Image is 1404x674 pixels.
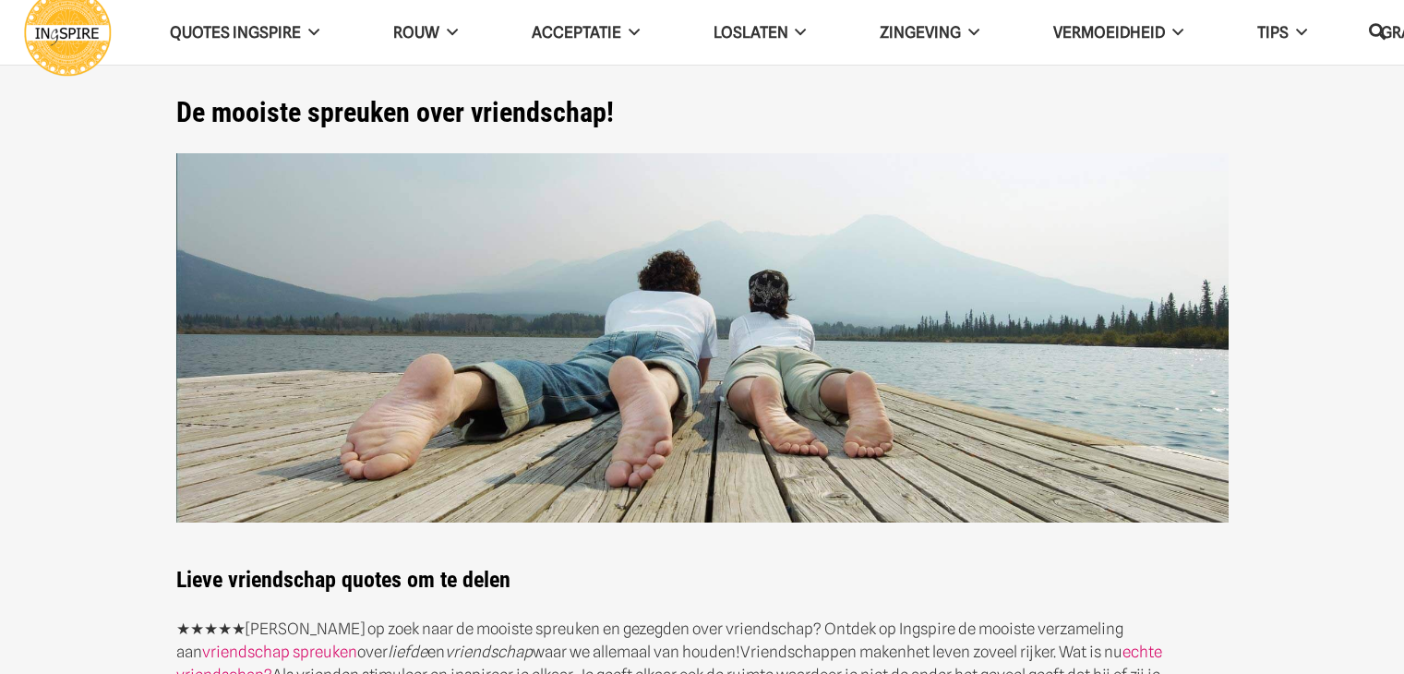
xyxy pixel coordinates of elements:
[880,23,961,42] span: Zingeving
[170,23,301,42] span: QUOTES INGSPIRE
[843,9,1016,56] a: Zingeving
[1053,23,1165,42] span: VERMOEIDHEID
[1359,10,1396,54] a: Zoeken
[532,23,621,42] span: Acceptatie
[176,153,1229,524] img: Spreuken over vriendschap voor vrienden om te delen! - kijk op ingspire.nl
[176,96,1229,129] h1: De mooiste spreuken over vriendschap!
[495,9,677,56] a: Acceptatie
[677,9,844,56] a: Loslaten
[202,643,357,661] a: vriendschap spreuken
[393,23,439,42] span: ROUW
[133,9,356,56] a: QUOTES INGSPIRE
[388,643,427,661] em: liefde
[445,643,533,661] em: vriendschap
[1016,9,1220,56] a: VERMOEIDHEID
[1257,23,1289,42] span: TIPS
[176,620,246,638] strong: ★★★★★
[1220,9,1344,56] a: TIPS
[740,643,906,661] span: Vriendschappen maken
[714,23,788,42] span: Loslaten
[176,567,510,593] strong: Lieve vriendschap quotes om te delen
[356,9,495,56] a: ROUW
